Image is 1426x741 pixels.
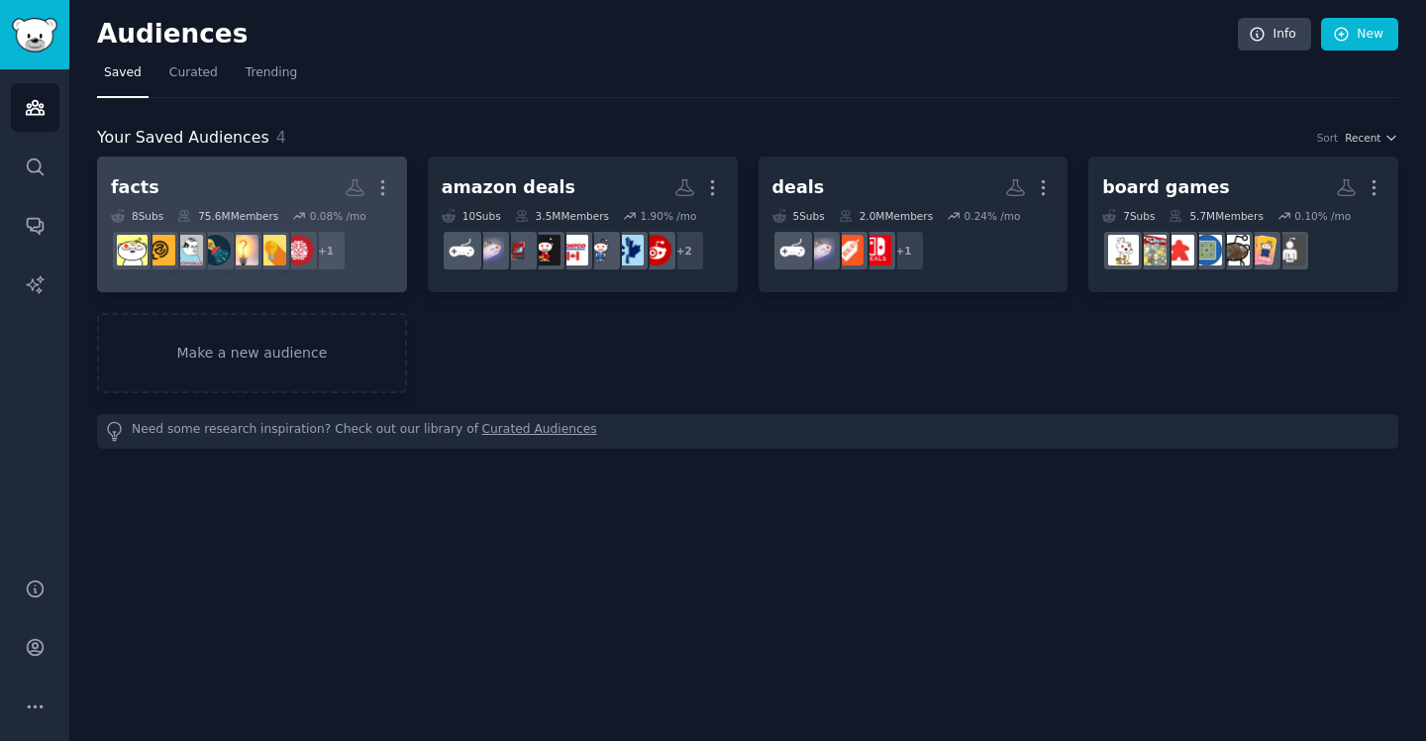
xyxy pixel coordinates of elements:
a: Info [1238,18,1311,52]
img: funfacts [255,235,286,265]
div: deals [772,175,825,200]
img: Target [641,235,671,265]
span: Your Saved Audiences [97,126,269,151]
h2: Audiences [97,19,1238,51]
div: 3.5M Members [515,209,609,223]
a: facts8Subs75.6MMembers0.08% /mo+1todayilearnedfunfactsRandomFactsShowerthoughtsUnpopularFactsUsel... [97,157,407,292]
div: 0.24 % /mo [965,209,1021,223]
img: UselessFacts [145,235,175,265]
a: deals5Subs2.0MMembers0.24% /mo+1NintendoSwitchDealsDealsRedditdealsGameDeals [759,157,1069,292]
a: Make a new audience [97,313,407,393]
img: LaptopDeals [502,235,533,265]
div: facts [111,175,159,200]
div: + 1 [883,230,925,271]
div: 10 Sub s [442,209,501,223]
div: 0.08 % /mo [310,209,366,223]
a: Curated [162,57,225,98]
div: board games [1102,175,1229,200]
button: Recent [1345,131,1398,145]
a: Saved [97,57,149,98]
a: Trending [239,57,304,98]
div: 8 Sub s [111,209,163,223]
img: GameDeals [777,235,808,265]
div: 5.7M Members [1169,209,1263,223]
img: Costco [530,235,560,265]
img: boardgames [1108,235,1139,265]
div: 75.6M Members [177,209,278,223]
a: board games7Subs5.7MMembers0.10% /mosoloboardgamingtabletopgamedesignBoardgamedealsBoardgameDesig... [1088,157,1398,292]
div: 7 Sub s [1102,209,1155,223]
a: Curated Audiences [482,421,597,442]
div: 1.90 % /mo [641,209,697,223]
div: amazon deals [442,175,575,200]
img: UnpopularFacts [172,235,203,265]
span: Curated [169,64,218,82]
div: Sort [1317,131,1339,145]
div: 2.0M Members [839,209,933,223]
div: + 1 [305,230,347,271]
img: Showerthoughts [200,235,231,265]
img: todayilearned [283,235,314,265]
img: GummySearch logo [12,18,57,53]
img: RandomFacts [228,235,258,265]
div: 0.10 % /mo [1294,209,1351,223]
span: Recent [1345,131,1380,145]
img: tabletopgamedesign [1247,235,1277,265]
img: Boardgamedeals [1219,235,1250,265]
img: BoardGamesNews [1164,235,1194,265]
a: amazon deals10Subs3.5MMembers1.90% /mo+2TargetWalmartCanadawalmartCostcoCanadaCostcoLaptopDealsde... [428,157,738,292]
img: soloboardgaming [1274,235,1305,265]
div: Need some research inspiration? Check out our library of [97,414,1398,449]
img: deals [474,235,505,265]
img: CostcoCanada [558,235,588,265]
span: Saved [104,64,142,82]
img: NintendoSwitchDeals [861,235,891,265]
div: 5 Sub s [772,209,825,223]
img: GameDeals [447,235,477,265]
img: WalmartCanada [613,235,644,265]
a: New [1321,18,1398,52]
img: deals [805,235,836,265]
img: boardgamescirclejerk [1136,235,1167,265]
img: facts [117,235,148,265]
img: BoardgameDesign [1191,235,1222,265]
img: walmart [585,235,616,265]
img: DealsReddit [833,235,864,265]
div: + 2 [663,230,705,271]
span: 4 [276,128,286,147]
span: Trending [246,64,297,82]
